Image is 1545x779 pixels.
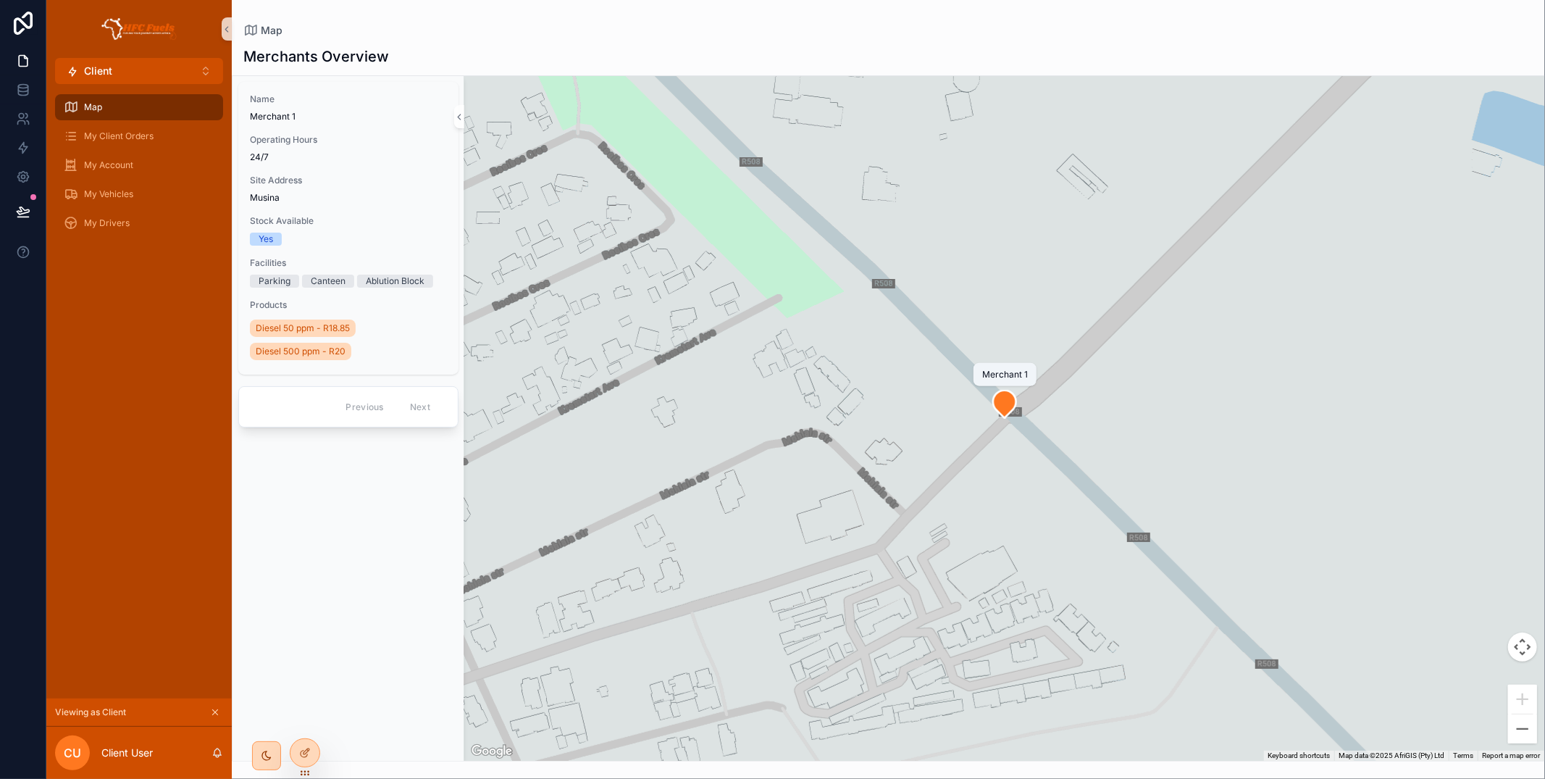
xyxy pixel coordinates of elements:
[55,707,126,718] span: Viewing as Client
[101,746,153,760] p: Client User
[250,151,447,163] span: 24/7
[243,23,282,38] a: Map
[84,217,130,229] span: My Drivers
[1453,751,1473,759] a: Terms (opens in new tab)
[1482,751,1540,759] a: Report a map error
[256,346,346,357] span: Diesel 500 ppm - R20
[55,94,223,120] a: Map
[64,744,81,762] span: CU
[101,17,178,41] img: App logo
[1508,633,1537,662] button: Map camera controls
[366,275,424,288] div: Ablution Block
[250,343,351,360] a: Diesel 500 ppm - R20
[250,257,447,269] span: Facilities
[84,159,133,171] span: My Account
[243,46,389,67] h1: Merchants Overview
[311,275,346,288] div: Canteen
[259,275,290,288] div: Parking
[1339,751,1444,759] span: Map data ©2025 AfriGIS (Pty) Ltd
[55,58,223,84] button: Select Button
[1268,751,1330,761] button: Keyboard shortcuts
[259,233,273,246] div: Yes
[468,742,516,761] img: Google
[250,93,447,105] span: Name
[250,192,447,204] span: Musina
[46,84,232,255] div: scrollable content
[55,210,223,236] a: My Drivers
[250,215,447,227] span: Stock Available
[55,152,223,178] a: My Account
[250,134,447,146] span: Operating Hours
[84,64,112,78] span: Client
[250,320,356,337] a: Diesel 50 ppm - R18.85
[84,188,133,200] span: My Vehicles
[84,130,154,142] span: My Client Orders
[982,369,1028,380] div: Merchant 1
[238,82,459,375] a: NameMerchant 1Operating Hours24/7Site AddressMusinaStock AvailableYesFacilitiesParkingCanteenAblu...
[250,299,447,311] span: Products
[261,23,282,38] span: Map
[55,181,223,207] a: My Vehicles
[84,101,102,113] span: Map
[55,123,223,149] a: My Client Orders
[250,175,447,186] span: Site Address
[1508,685,1537,714] button: Zoom in
[250,111,447,122] span: Merchant 1
[256,322,350,334] span: Diesel 50 ppm - R18.85
[1508,715,1537,743] button: Zoom out
[468,742,516,761] a: Open this area in Google Maps (opens a new window)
